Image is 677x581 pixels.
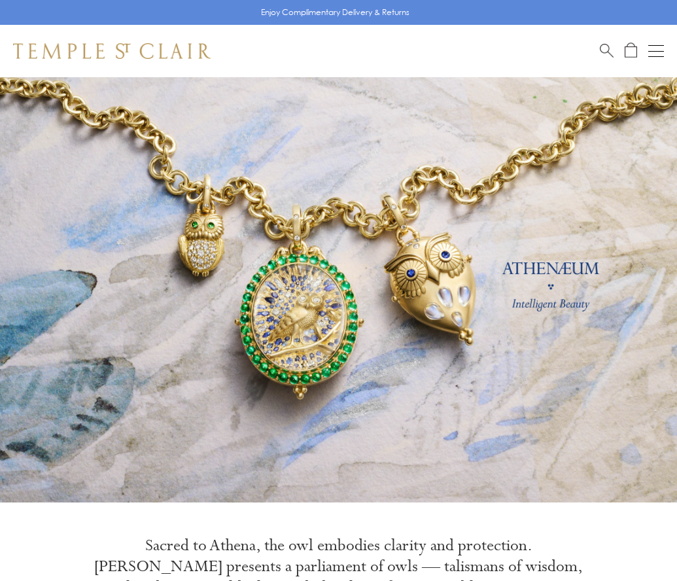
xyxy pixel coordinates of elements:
a: Open Shopping Bag [625,43,637,59]
p: Enjoy Complimentary Delivery & Returns [261,6,409,19]
img: Temple St. Clair [13,43,211,59]
button: Open navigation [648,43,664,59]
a: Search [600,43,614,59]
